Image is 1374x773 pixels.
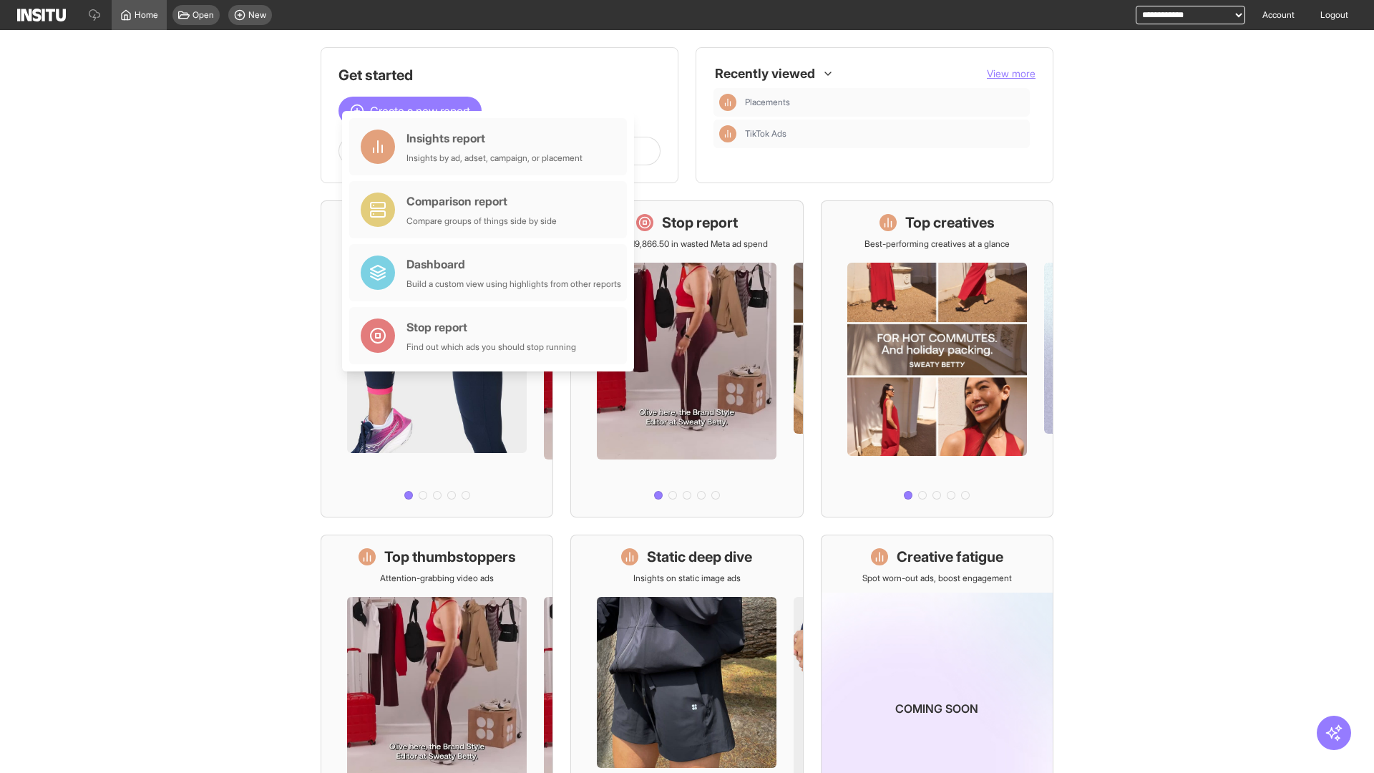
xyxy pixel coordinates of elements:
span: Placements [745,97,1024,108]
button: View more [987,67,1036,81]
a: What's live nowSee all active ads instantly [321,200,553,517]
span: Placements [745,97,790,108]
h1: Top thumbstoppers [384,547,516,567]
h1: Static deep dive [647,547,752,567]
h1: Top creatives [905,213,995,233]
img: Logo [17,9,66,21]
div: Insights [719,125,736,142]
p: Attention-grabbing video ads [380,573,494,584]
div: Compare groups of things side by side [406,215,557,227]
div: Find out which ads you should stop running [406,341,576,353]
div: Insights by ad, adset, campaign, or placement [406,152,583,164]
span: TikTok Ads [745,128,786,140]
div: Stop report [406,319,576,336]
p: Save £19,866.50 in wasted Meta ad spend [606,238,768,250]
span: TikTok Ads [745,128,1024,140]
p: Best-performing creatives at a glance [864,238,1010,250]
button: Create a new report [338,97,482,125]
span: Create a new report [370,102,470,120]
span: New [248,9,266,21]
h1: Get started [338,65,661,85]
a: Stop reportSave £19,866.50 in wasted Meta ad spend [570,200,803,517]
a: Top creativesBest-performing creatives at a glance [821,200,1053,517]
div: Insights report [406,130,583,147]
div: Dashboard [406,256,621,273]
div: Insights [719,94,736,111]
h1: Stop report [662,213,738,233]
span: Home [135,9,158,21]
div: Comparison report [406,193,557,210]
p: Insights on static image ads [633,573,741,584]
span: View more [987,67,1036,79]
div: Build a custom view using highlights from other reports [406,278,621,290]
span: Open [193,9,214,21]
